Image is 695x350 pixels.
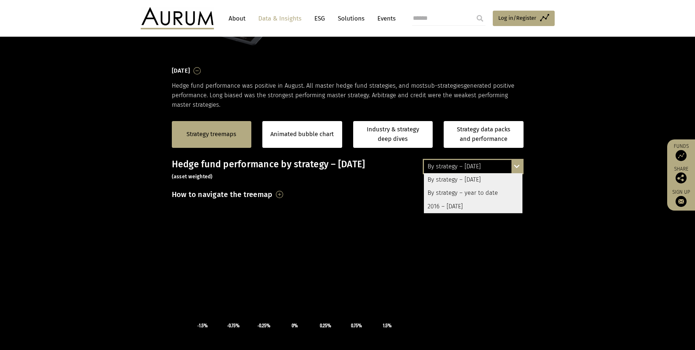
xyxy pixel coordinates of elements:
[473,11,487,26] input: Submit
[374,12,396,25] a: Events
[671,189,691,207] a: Sign up
[172,174,213,180] small: (asset weighted)
[225,12,249,25] a: About
[444,121,524,148] a: Strategy data packs and performance
[270,130,334,139] a: Animated bubble chart
[498,14,536,22] span: Log in/Register
[424,160,522,173] div: By strategy – [DATE]
[172,81,524,110] p: Hedge fund performance was positive in August. All master hedge fund strategies, and most generat...
[311,12,329,25] a: ESG
[424,173,522,186] div: By strategy – [DATE]
[172,188,273,201] h3: How to navigate the treemap
[424,186,522,200] div: By strategy – year to date
[172,65,190,76] h3: [DATE]
[676,196,687,207] img: Sign up to our newsletter
[353,121,433,148] a: Industry & strategy deep dives
[141,7,214,29] img: Aurum
[172,159,524,181] h3: Hedge fund performance by strategy – [DATE]
[671,143,691,161] a: Funds
[676,150,687,161] img: Access Funds
[493,11,555,26] a: Log in/Register
[424,200,522,213] div: 2016 – [DATE]
[671,167,691,183] div: Share
[425,82,464,89] span: sub-strategies
[676,172,687,183] img: Share this post
[334,12,368,25] a: Solutions
[255,12,305,25] a: Data & Insights
[186,130,236,139] a: Strategy treemaps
